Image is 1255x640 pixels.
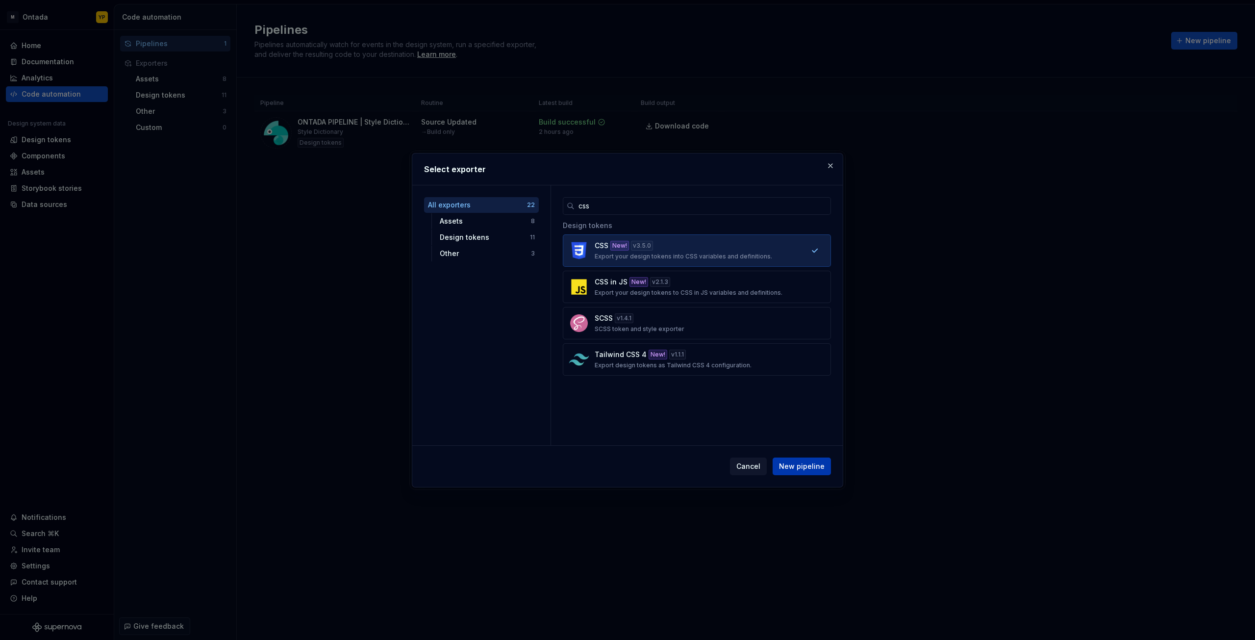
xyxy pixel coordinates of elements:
[615,313,633,323] div: v 1.4.1
[440,232,530,242] div: Design tokens
[440,249,531,258] div: Other
[531,217,535,225] div: 8
[730,458,767,475] button: Cancel
[527,201,535,209] div: 22
[563,307,831,339] button: SCSSv1.4.1SCSS token and style exporter
[595,289,782,297] p: Export your design tokens to CSS in JS variables and definitions.
[610,241,629,251] div: New!
[440,216,531,226] div: Assets
[595,313,613,323] p: SCSS
[575,197,831,215] input: Search...
[631,241,653,251] div: v 3.5.0
[669,350,686,359] div: v 1.1.1
[649,350,667,359] div: New!
[531,250,535,257] div: 3
[436,246,539,261] button: Other3
[595,361,752,369] p: Export design tokens as Tailwind CSS 4 configuration.
[530,233,535,241] div: 11
[595,241,608,251] p: CSS
[595,253,772,260] p: Export your design tokens into CSS variables and definitions.
[424,197,539,213] button: All exporters22
[436,213,539,229] button: Assets8
[563,271,831,303] button: CSS in JSNew!v2.1.3Export your design tokens to CSS in JS variables and definitions.
[629,277,648,287] div: New!
[650,277,670,287] div: v 2.1.3
[595,350,647,359] p: Tailwind CSS 4
[563,215,831,234] div: Design tokens
[595,277,627,287] p: CSS in JS
[595,325,684,333] p: SCSS token and style exporter
[736,461,760,471] span: Cancel
[428,200,527,210] div: All exporters
[773,458,831,475] button: New pipeline
[779,461,825,471] span: New pipeline
[436,230,539,245] button: Design tokens11
[424,163,831,175] h2: Select exporter
[563,234,831,267] button: CSSNew!v3.5.0Export your design tokens into CSS variables and definitions.
[563,343,831,376] button: Tailwind CSS 4New!v1.1.1Export design tokens as Tailwind CSS 4 configuration.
